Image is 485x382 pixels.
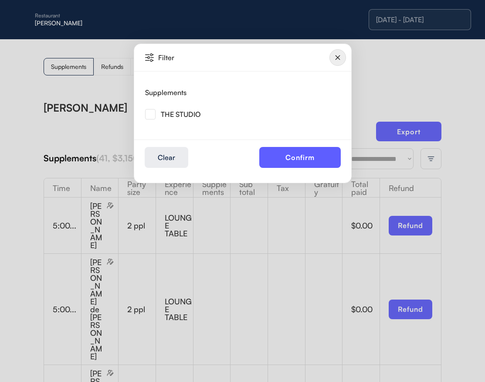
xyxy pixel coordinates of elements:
div: THE STUDIO [161,111,200,118]
button: Clear [145,147,188,168]
img: Rectangle%20315.svg [145,109,156,119]
img: Vector%20%2835%29.svg [145,53,154,62]
button: Confirm [259,147,341,168]
div: Filter [158,54,223,61]
div: Supplements [145,89,187,96]
img: Group%2010124643.svg [329,49,346,66]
